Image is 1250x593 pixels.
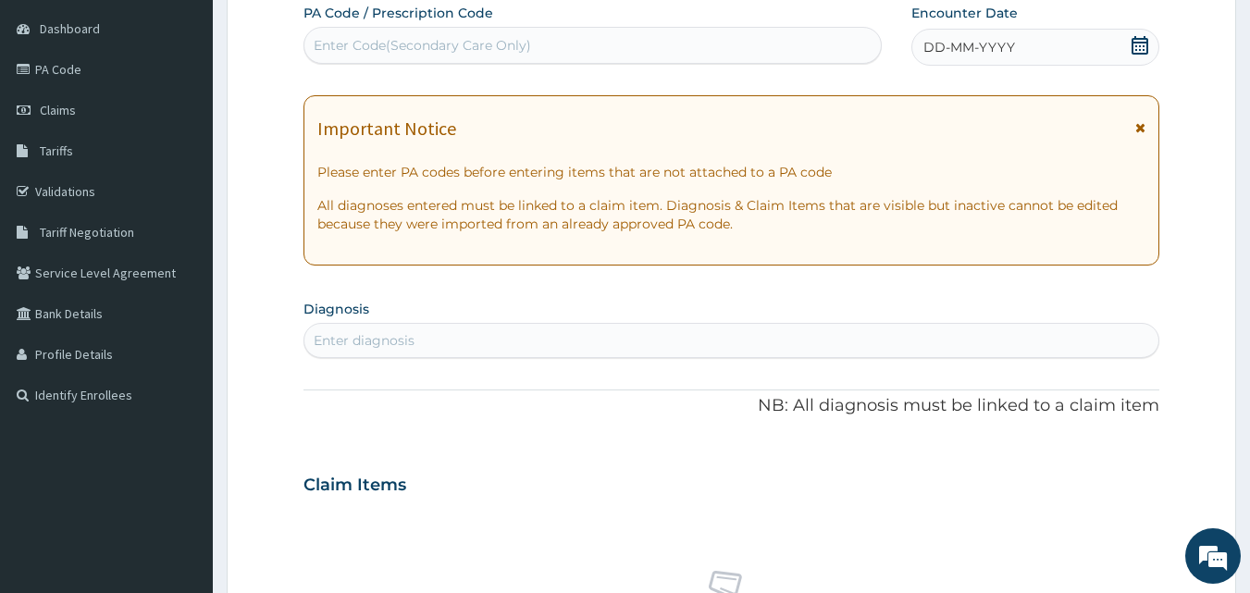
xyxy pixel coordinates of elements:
span: Tariffs [40,142,73,159]
span: Claims [40,102,76,118]
label: PA Code / Prescription Code [303,4,493,22]
span: DD-MM-YYYY [923,38,1015,56]
div: Enter diagnosis [314,331,415,350]
p: Please enter PA codes before entering items that are not attached to a PA code [317,163,1146,181]
div: Chat with us now [96,104,311,128]
p: All diagnoses entered must be linked to a claim item. Diagnosis & Claim Items that are visible bu... [317,196,1146,233]
span: We're online! [107,179,255,365]
div: Minimize live chat window [303,9,348,54]
h3: Claim Items [303,476,406,496]
textarea: Type your message and hit 'Enter' [9,396,353,461]
img: d_794563401_company_1708531726252_794563401 [34,93,75,139]
label: Encounter Date [911,4,1018,22]
p: NB: All diagnosis must be linked to a claim item [303,394,1160,418]
label: Diagnosis [303,300,369,318]
h1: Important Notice [317,118,456,139]
span: Tariff Negotiation [40,224,134,241]
div: Enter Code(Secondary Care Only) [314,36,531,55]
span: Dashboard [40,20,100,37]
